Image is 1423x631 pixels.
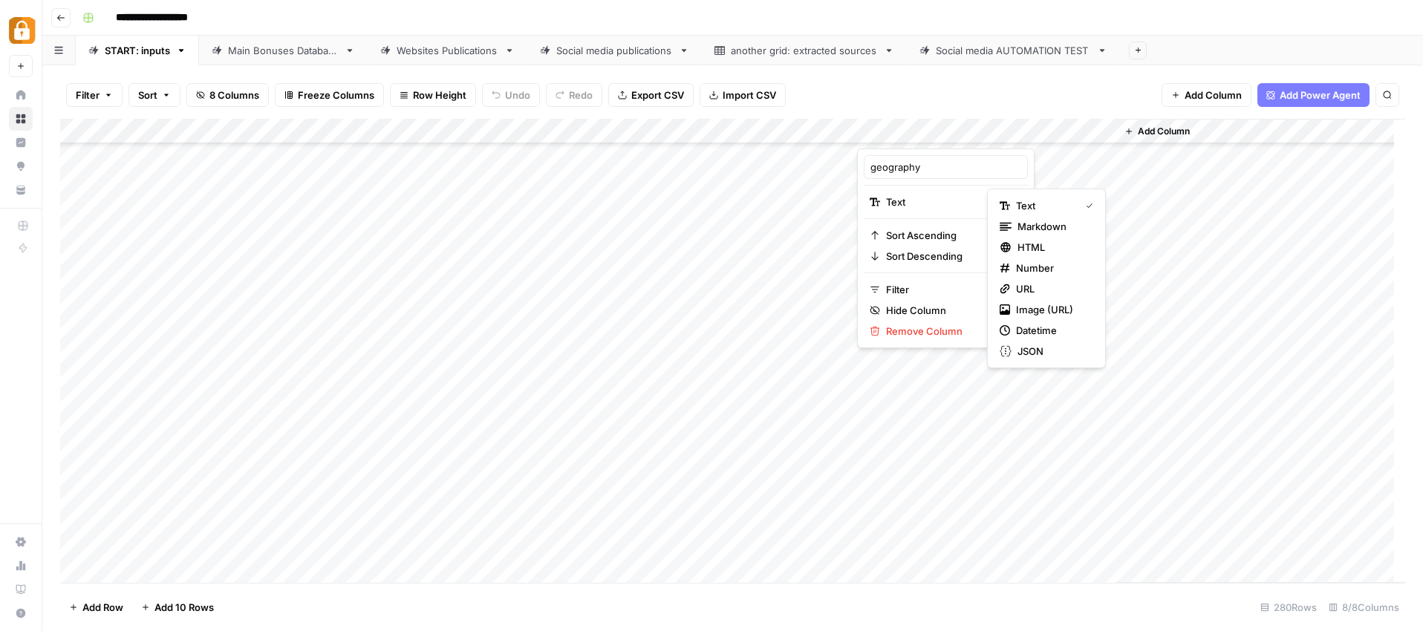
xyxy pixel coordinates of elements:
span: Datetime [1016,323,1087,338]
span: HTML [1017,240,1087,255]
span: Number [1016,261,1087,275]
span: Add Column [1138,125,1190,138]
span: Text [1016,198,1074,213]
span: JSON [1017,344,1087,359]
button: Add Column [1118,122,1196,141]
span: Text [886,194,1001,209]
span: Markdown [1017,219,1087,234]
span: URL [1016,281,1087,296]
span: Image (URL) [1016,302,1087,317]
